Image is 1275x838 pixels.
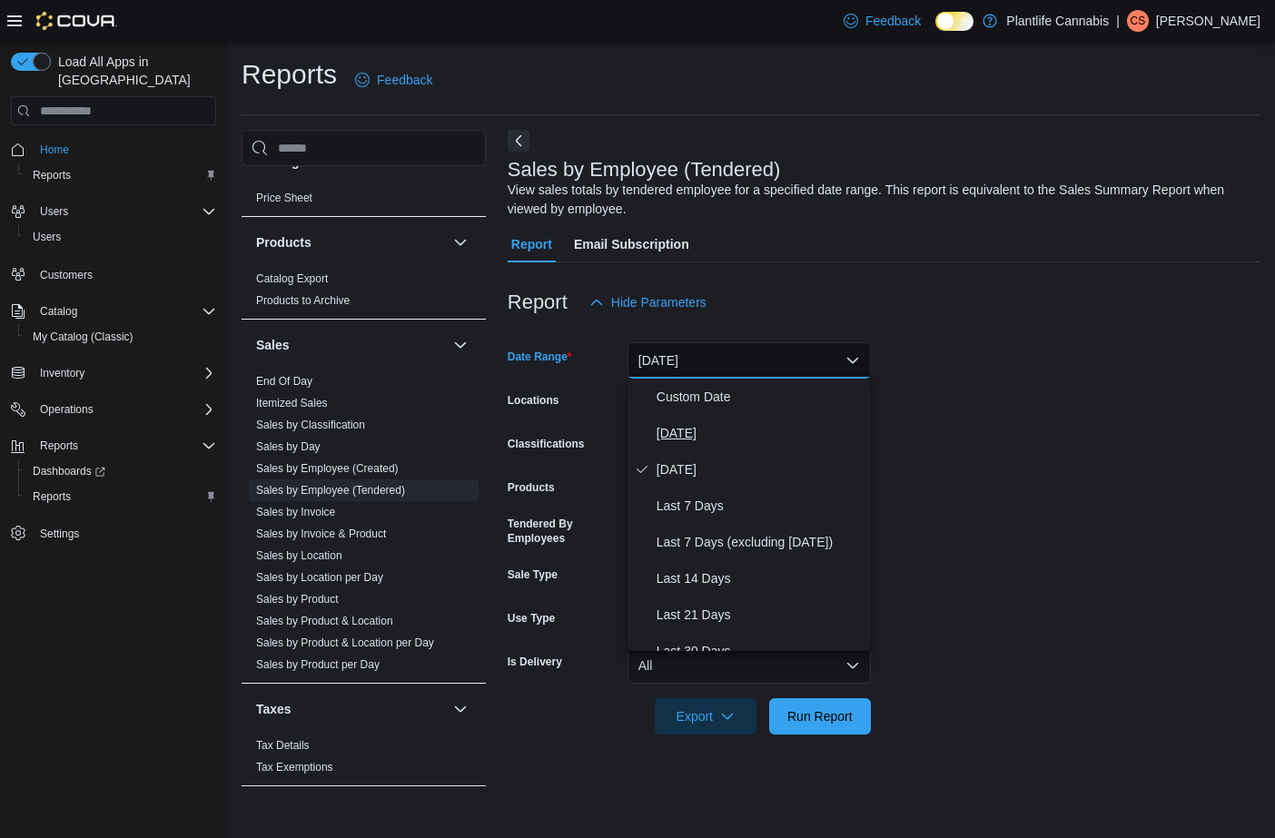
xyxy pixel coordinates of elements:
button: Operations [4,397,223,422]
a: Sales by Day [256,440,321,453]
a: Sales by Invoice [256,506,335,518]
button: Reports [4,433,223,458]
button: Taxes [450,698,471,720]
a: Sales by Product & Location per Day [256,636,434,649]
label: Use Type [508,611,555,626]
a: Dashboards [18,458,223,484]
span: Last 7 Days [657,495,864,517]
span: Feedback [865,12,921,30]
span: Settings [33,522,216,545]
span: [DATE] [657,458,864,480]
label: Tendered By Employees [508,517,620,546]
button: Inventory [33,362,92,384]
h1: Reports [242,56,337,93]
span: Last 14 Days [657,567,864,589]
label: Date Range [508,350,572,364]
span: Inventory [33,362,216,384]
a: Sales by Location [256,549,342,562]
label: Is Delivery [508,655,562,669]
span: [DATE] [657,422,864,444]
span: Sales by Invoice & Product [256,527,386,541]
span: Sales by Product & Location [256,614,393,628]
button: My Catalog (Classic) [18,324,223,350]
span: Customers [40,268,93,282]
h3: Sales by Employee (Tendered) [508,159,781,181]
label: Locations [508,393,559,408]
span: Tax Details [256,738,310,753]
span: Tax Exemptions [256,760,333,774]
button: Sales [256,336,446,354]
img: Cova [36,12,117,30]
nav: Complex example [11,129,216,594]
a: Price Sheet [256,192,312,204]
label: Sale Type [508,567,558,582]
a: Feedback [348,62,440,98]
span: CS [1131,10,1146,32]
button: Customers [4,261,223,287]
a: Dashboards [25,460,113,482]
span: Last 7 Days (excluding [DATE]) [657,531,864,553]
button: Next [508,130,529,152]
h3: Products [256,233,311,251]
span: Run Report [787,707,853,725]
span: Reports [25,164,216,186]
button: Run Report [769,698,871,734]
span: End Of Day [256,374,312,389]
span: Customers [33,262,216,285]
span: Dashboards [25,460,216,482]
div: Select listbox [628,379,871,651]
span: Catalog Export [256,271,328,286]
button: Products [450,232,471,253]
span: Sales by Product per Day [256,657,380,672]
button: Catalog [4,299,223,324]
a: Reports [25,164,78,186]
span: Itemized Sales [256,396,328,410]
a: Tax Exemptions [256,761,333,774]
span: Operations [40,402,94,417]
button: Export [655,698,756,734]
button: Reports [18,484,223,509]
span: Inventory [40,366,84,380]
span: Email Subscription [574,226,689,262]
span: Products to Archive [256,293,350,308]
p: Plantlife Cannabis [1006,10,1109,32]
a: Feedback [836,3,928,39]
span: Operations [33,399,216,420]
a: Sales by Employee (Created) [256,462,399,475]
span: Catalog [33,301,216,322]
button: Sales [450,334,471,356]
button: All [628,647,871,684]
button: Users [33,201,75,222]
span: Reports [25,486,216,508]
h3: Sales [256,336,290,354]
span: Users [25,226,216,248]
input: Dark Mode [935,12,974,31]
span: Reports [33,489,71,504]
button: Taxes [256,700,446,718]
p: [PERSON_NAME] [1156,10,1260,32]
span: Reports [40,439,78,453]
span: Hide Parameters [611,293,707,311]
span: Price Sheet [256,191,312,205]
a: End Of Day [256,375,312,388]
div: Taxes [242,734,486,785]
a: Catalog Export [256,272,328,285]
button: Users [18,224,223,250]
button: Hide Parameters [582,284,714,320]
span: Settings [40,527,79,541]
a: Reports [25,486,78,508]
span: Home [33,138,216,161]
span: Sales by Employee (Tendered) [256,483,405,498]
span: Users [33,201,216,222]
a: Itemized Sales [256,397,328,409]
span: Custom Date [657,386,864,408]
h3: Taxes [256,700,292,718]
span: Reports [33,168,71,182]
a: Sales by Location per Day [256,571,383,584]
span: Users [33,230,61,244]
span: Sales by Day [256,439,321,454]
div: View sales totals by tendered employee for a specified date range. This report is equivalent to t... [508,181,1251,219]
div: Sales [242,370,486,683]
label: Classifications [508,437,585,451]
button: Reports [18,163,223,188]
